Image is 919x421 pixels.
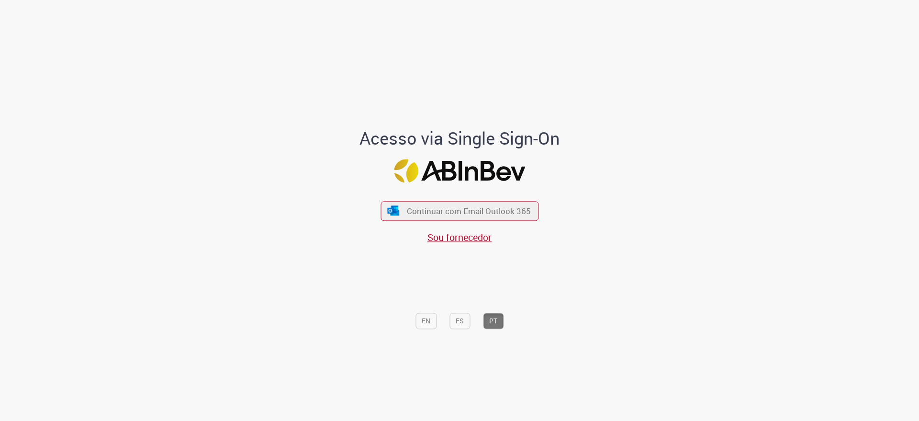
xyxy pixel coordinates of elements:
h1: Acesso via Single Sign-On [327,129,593,148]
a: Sou fornecedor [427,231,492,244]
button: ES [449,313,470,329]
img: ícone Azure/Microsoft 360 [387,206,400,216]
img: Logo ABInBev [394,159,525,182]
span: Continuar com Email Outlook 365 [407,205,531,216]
button: PT [483,313,504,329]
button: EN [415,313,437,329]
button: ícone Azure/Microsoft 360 Continuar com Email Outlook 365 [381,201,538,221]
